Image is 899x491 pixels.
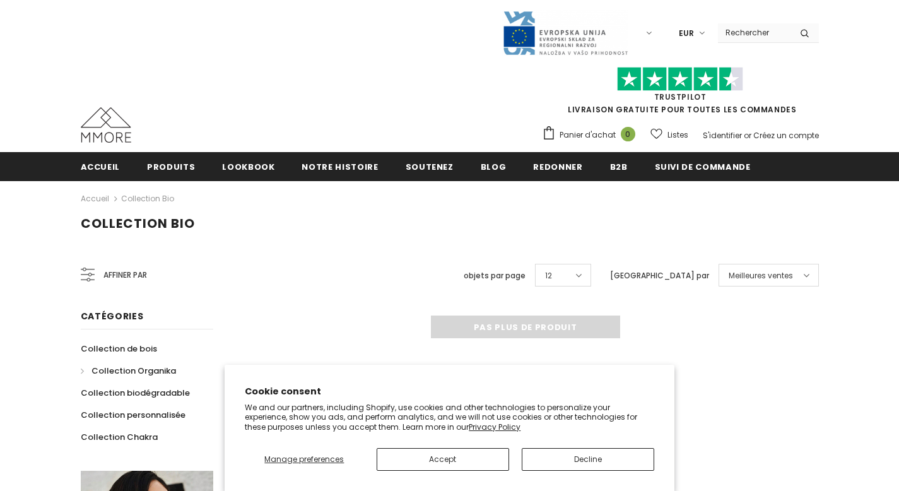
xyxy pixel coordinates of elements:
[753,130,819,141] a: Créez un compte
[655,161,751,173] span: Suivi de commande
[650,124,688,146] a: Listes
[667,129,688,141] span: Listes
[302,161,378,173] span: Notre histoire
[610,152,628,180] a: B2B
[81,152,120,180] a: Accueil
[542,126,642,145] a: Panier d'achat 0
[655,152,751,180] a: Suivi de commande
[406,152,454,180] a: soutenez
[91,365,176,377] span: Collection Organika
[222,152,274,180] a: Lookbook
[81,343,157,355] span: Collection de bois
[264,454,344,464] span: Manage preferences
[542,73,819,115] span: LIVRAISON GRATUITE POUR TOUTES LES COMMANDES
[533,161,582,173] span: Redonner
[729,269,793,282] span: Meilleures ventes
[610,269,709,282] label: [GEOGRAPHIC_DATA] par
[679,27,694,40] span: EUR
[81,360,176,382] a: Collection Organika
[81,387,190,399] span: Collection biodégradable
[502,10,628,56] img: Javni Razpis
[654,92,707,102] a: TrustPilot
[302,152,378,180] a: Notre histoire
[245,448,363,471] button: Manage preferences
[617,67,743,92] img: Faites confiance aux étoiles pilotes
[406,161,454,173] span: soutenez
[621,127,635,141] span: 0
[245,403,654,432] p: We and our partners, including Shopify, use cookies and other technologies to personalize your ex...
[522,448,654,471] button: Decline
[469,422,520,432] a: Privacy Policy
[502,27,628,38] a: Javni Razpis
[744,130,751,141] span: or
[81,431,158,443] span: Collection Chakra
[481,152,507,180] a: Blog
[81,426,158,448] a: Collection Chakra
[81,191,109,206] a: Accueil
[718,23,790,42] input: Search Site
[81,161,120,173] span: Accueil
[147,152,195,180] a: Produits
[81,310,144,322] span: Catégories
[533,152,582,180] a: Redonner
[222,161,274,173] span: Lookbook
[610,161,628,173] span: B2B
[81,107,131,143] img: Cas MMORE
[81,338,157,360] a: Collection de bois
[81,215,195,232] span: Collection Bio
[481,161,507,173] span: Blog
[703,130,742,141] a: S'identifier
[81,382,190,404] a: Collection biodégradable
[377,448,509,471] button: Accept
[560,129,616,141] span: Panier d'achat
[464,269,526,282] label: objets par page
[121,193,174,204] a: Collection Bio
[81,409,185,421] span: Collection personnalisée
[147,161,195,173] span: Produits
[545,269,552,282] span: 12
[81,404,185,426] a: Collection personnalisée
[103,268,147,282] span: Affiner par
[245,385,654,398] h2: Cookie consent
